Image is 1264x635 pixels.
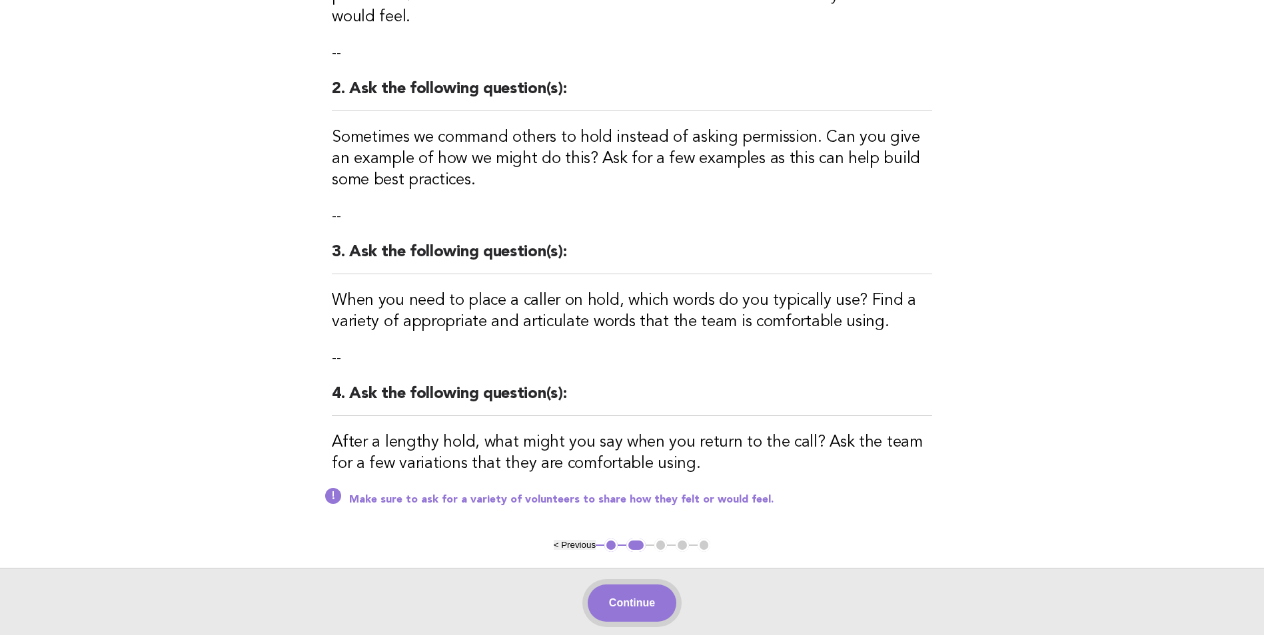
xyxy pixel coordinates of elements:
button: Continue [588,584,676,622]
p: -- [332,44,932,63]
h2: 2. Ask the following question(s): [332,79,932,111]
button: < Previous [554,540,596,550]
button: 2 [626,538,646,552]
p: -- [332,207,932,226]
h2: 3. Ask the following question(s): [332,242,932,274]
h3: Sometimes we command others to hold instead of asking permission. Can you give an example of how ... [332,127,932,191]
h3: After a lengthy hold, what might you say when you return to the call? Ask the team for a few vari... [332,432,932,475]
h2: 4. Ask the following question(s): [332,383,932,416]
h3: When you need to place a caller on hold, which words do you typically use? Find a variety of appr... [332,290,932,333]
p: Make sure to ask for a variety of volunteers to share how they felt or would feel. [349,493,932,507]
button: 1 [604,538,618,552]
p: -- [332,349,932,367]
